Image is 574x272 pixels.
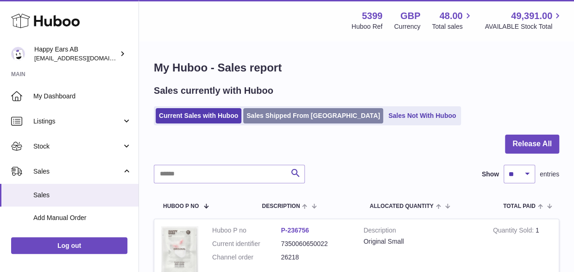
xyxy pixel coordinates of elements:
div: Original Small [364,237,479,246]
a: Sales Shipped From [GEOGRAPHIC_DATA] [243,108,383,123]
span: Sales [33,191,132,200]
span: Add Manual Order [33,214,132,222]
a: Current Sales with Huboo [156,108,241,123]
span: 48.00 [439,10,462,22]
dt: Huboo P no [212,226,281,235]
strong: Description [364,226,479,237]
span: Sales [33,167,122,176]
a: P-236756 [281,227,309,234]
dt: Channel order [212,253,281,262]
h2: Sales currently with Huboo [154,84,273,97]
dt: Current identifier [212,240,281,248]
span: Total paid [503,203,536,209]
h1: My Huboo - Sales report [154,60,559,75]
button: Release All [505,135,559,154]
span: [EMAIL_ADDRESS][DOMAIN_NAME] [34,54,136,62]
label: Show [482,170,499,179]
dd: 26218 [281,253,349,262]
span: 49,391.00 [511,10,552,22]
span: Huboo P no [163,203,199,209]
dd: 7350060650022 [281,240,349,248]
strong: Quantity Sold [493,227,536,236]
img: 3pl@happyearsearplugs.com [11,47,25,61]
span: Description [262,203,300,209]
span: Listings [33,117,122,126]
span: ALLOCATED Quantity [370,203,434,209]
span: entries [540,170,559,179]
span: AVAILABLE Stock Total [485,22,563,31]
span: Total sales [432,22,473,31]
div: Huboo Ref [352,22,383,31]
a: 48.00 Total sales [432,10,473,31]
a: 49,391.00 AVAILABLE Stock Total [485,10,563,31]
strong: GBP [400,10,420,22]
span: Stock [33,142,122,151]
strong: 5399 [362,10,383,22]
div: Happy Ears AB [34,45,118,63]
a: Log out [11,237,127,254]
div: Currency [394,22,421,31]
span: My Dashboard [33,92,132,101]
a: Sales Not With Huboo [385,108,459,123]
